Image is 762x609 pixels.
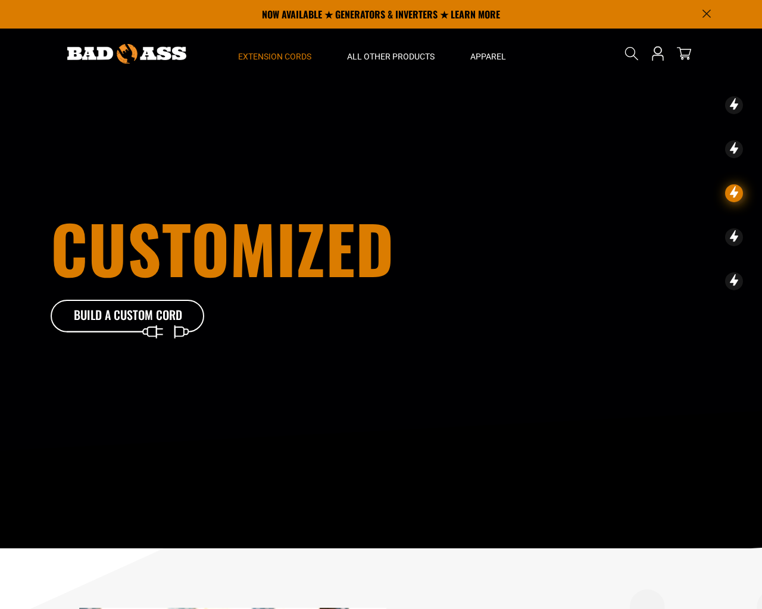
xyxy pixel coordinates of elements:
summary: Apparel [452,29,524,79]
span: All Other Products [347,51,435,62]
a: Build A Custom Cord [51,300,205,333]
img: Bad Ass Extension Cords [67,44,186,64]
summary: Extension Cords [220,29,329,79]
span: Extension Cords [238,51,311,62]
span: Apparel [470,51,506,62]
summary: All Other Products [329,29,452,79]
h1: customized [51,215,447,281]
summary: Search [622,44,641,63]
